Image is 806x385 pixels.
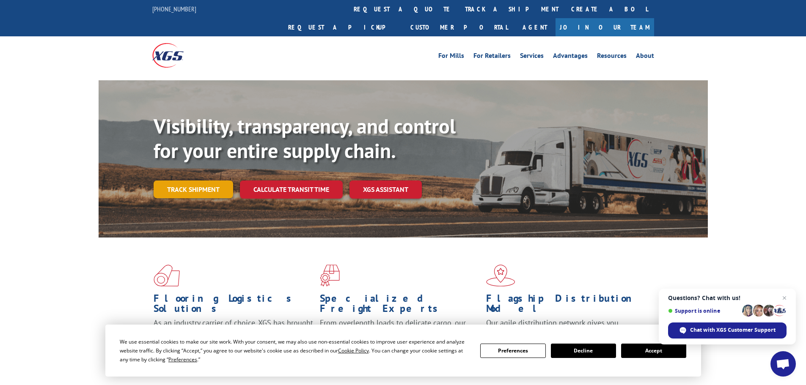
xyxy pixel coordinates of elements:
button: Decline [551,344,616,358]
a: Calculate transit time [240,180,343,199]
div: Open chat [770,351,796,377]
a: Advantages [553,52,588,62]
a: For Mills [438,52,464,62]
a: Services [520,52,544,62]
span: Chat with XGS Customer Support [690,326,776,334]
h1: Flagship Distribution Model [486,293,646,318]
img: xgs-icon-focused-on-flooring-red [320,265,340,287]
a: For Retailers [473,52,511,62]
span: Preferences [168,356,197,363]
p: From overlength loads to delicate cargo, our experienced staff knows the best way to move your fr... [320,318,480,355]
a: XGS ASSISTANT [349,180,422,199]
button: Preferences [480,344,545,358]
span: As an industry carrier of choice, XGS has brought innovation and dedication to flooring logistics... [154,318,313,348]
span: Our agile distribution network gives you nationwide inventory management on demand. [486,318,642,338]
img: xgs-icon-flagship-distribution-model-red [486,265,515,287]
img: xgs-icon-total-supply-chain-intelligence-red [154,265,180,287]
h1: Specialized Freight Experts [320,293,480,318]
a: [PHONE_NUMBER] [152,5,196,13]
a: Track shipment [154,180,233,198]
button: Accept [621,344,686,358]
h1: Flooring Logistics Solutions [154,293,314,318]
div: Chat with XGS Customer Support [668,322,787,339]
a: Customer Portal [404,18,514,36]
span: Questions? Chat with us! [668,295,787,301]
span: Cookie Policy [338,347,369,354]
a: Join Our Team [556,18,654,36]
div: We use essential cookies to make our site work. With your consent, we may also use non-essential ... [120,337,470,364]
a: About [636,52,654,62]
a: Resources [597,52,627,62]
span: Support is online [668,308,739,314]
span: Close chat [779,293,789,303]
div: Cookie Consent Prompt [105,325,701,377]
b: Visibility, transparency, and control for your entire supply chain. [154,113,456,164]
a: Request a pickup [282,18,404,36]
a: Agent [514,18,556,36]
